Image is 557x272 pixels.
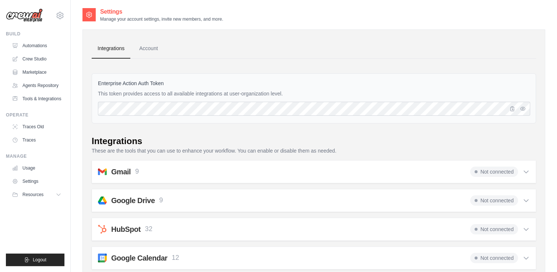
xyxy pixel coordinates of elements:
[92,135,142,147] div: Integrations
[98,167,107,176] img: gmail.svg
[98,90,530,97] p: This token provides access to all available integrations at user-organization level.
[135,167,139,177] p: 9
[111,224,141,234] h2: HubSpot
[6,8,43,22] img: Logo
[6,153,64,159] div: Manage
[98,80,530,87] label: Enterprise Action Auth Token
[470,167,518,177] span: Not connected
[9,40,64,52] a: Automations
[111,195,155,206] h2: Google Drive
[9,189,64,200] button: Resources
[9,53,64,65] a: Crew Studio
[98,225,107,234] img: hubspot.svg
[98,196,107,205] img: googledrive.svg
[9,80,64,91] a: Agents Repository
[111,167,131,177] h2: Gmail
[111,253,168,263] h2: Google Calendar
[9,66,64,78] a: Marketplace
[100,7,223,16] h2: Settings
[92,39,130,59] a: Integrations
[6,31,64,37] div: Build
[9,93,64,105] a: Tools & Integrations
[172,253,179,263] p: 12
[98,254,107,262] img: googleCalendar.svg
[33,257,46,263] span: Logout
[470,224,518,234] span: Not connected
[9,134,64,146] a: Traces
[133,39,164,59] a: Account
[9,175,64,187] a: Settings
[470,195,518,206] span: Not connected
[6,254,64,266] button: Logout
[9,162,64,174] a: Usage
[6,112,64,118] div: Operate
[92,147,536,154] p: These are the tools that you can use to enhance your workflow. You can enable or disable them as ...
[470,253,518,263] span: Not connected
[22,192,43,198] span: Resources
[100,16,223,22] p: Manage your account settings, invite new members, and more.
[159,195,163,205] p: 9
[145,224,152,234] p: 32
[9,121,64,133] a: Traces Old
